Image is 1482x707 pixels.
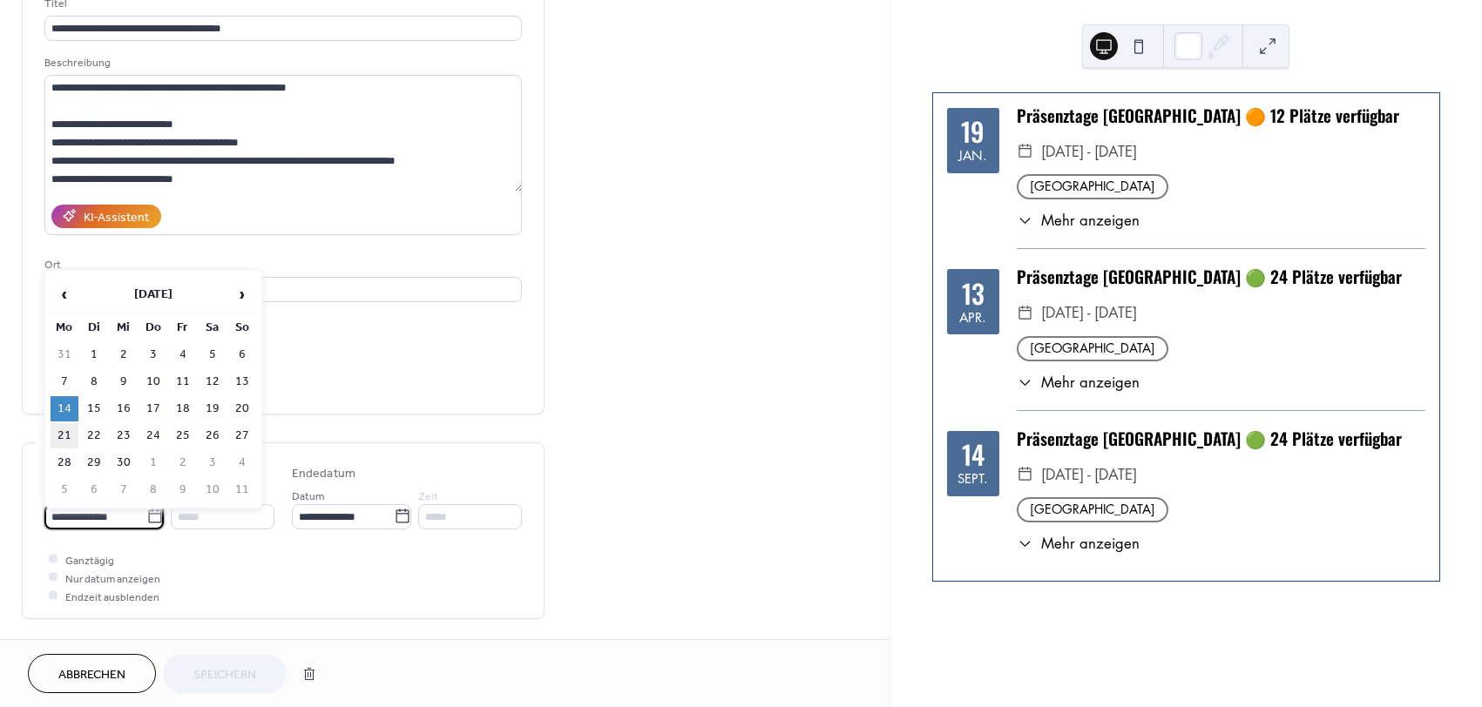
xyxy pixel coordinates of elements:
div: ​ [1017,210,1033,232]
td: 27 [228,423,256,448]
button: ​Mehr anzeigen [1017,533,1140,555]
span: [DATE] - [DATE] [1041,300,1137,326]
span: › [229,277,255,312]
td: 28 [51,450,78,475]
td: 19 [199,396,227,421]
div: ​ [1017,139,1033,165]
td: 11 [228,477,256,502]
span: Ganztägig [65,551,114,569]
td: 20 [228,396,256,421]
td: 21 [51,423,78,448]
button: Abbrechen [28,654,156,693]
span: Nur datum anzeigen [65,569,160,588]
span: Mehr anzeigen [1041,533,1140,555]
div: Präsenztage [GEOGRAPHIC_DATA] 🟢 24 Plätze verfügbar [1017,265,1425,290]
button: ​Mehr anzeigen [1017,372,1140,394]
button: ​Mehr anzeigen [1017,210,1140,232]
td: 18 [169,396,197,421]
span: Zeit [418,487,438,505]
div: ​ [1017,533,1033,555]
th: Mo [51,315,78,340]
td: 3 [199,450,227,475]
div: Präsenztage [GEOGRAPHIC_DATA] 🟠 12 Plätze verfügbar [1017,104,1425,129]
td: 15 [80,396,108,421]
td: 24 [139,423,167,448]
td: 14 [51,396,78,421]
th: Mi [110,315,138,340]
th: Sa [199,315,227,340]
span: Datum [292,487,324,505]
span: [DATE] - [DATE] [1041,139,1137,165]
td: 5 [199,342,227,367]
td: 3 [139,342,167,367]
td: 11 [169,369,197,394]
td: 2 [110,342,138,367]
th: Do [139,315,167,340]
div: Endedatum [292,465,355,483]
td: 29 [80,450,108,475]
div: Präsenztage [GEOGRAPHIC_DATA] 🟢 24 Plätze verfügbar [1017,427,1425,452]
div: Sept. [958,472,988,485]
span: Mehr anzeigen [1041,372,1140,394]
th: [DATE] [80,276,227,313]
span: [DATE] - [DATE] [1041,462,1137,488]
span: ‹ [51,277,78,312]
td: 22 [80,423,108,448]
td: 6 [228,342,256,367]
td: 31 [51,342,78,367]
th: Di [80,315,108,340]
div: Apr. [959,311,986,324]
th: So [228,315,256,340]
td: 16 [110,396,138,421]
div: 14 [962,441,985,468]
span: Abbrechen [58,666,125,684]
td: 4 [169,342,197,367]
td: 2 [169,450,197,475]
div: 13 [962,280,985,306]
td: 6 [80,477,108,502]
td: 17 [139,396,167,421]
td: 8 [139,477,167,502]
td: 30 [110,450,138,475]
td: 10 [139,369,167,394]
td: 9 [169,477,197,502]
th: Fr [169,315,197,340]
div: 19 [961,118,985,145]
span: Endzeit ausblenden [65,588,159,606]
div: KI-Assistent [84,208,149,226]
td: 25 [169,423,197,448]
div: Beschreibung [44,54,518,72]
div: Ort [44,256,518,274]
td: 8 [80,369,108,394]
td: 9 [110,369,138,394]
td: 4 [228,450,256,475]
div: ​ [1017,300,1033,326]
td: 1 [80,342,108,367]
div: Jan. [958,149,987,162]
span: Mehr anzeigen [1041,210,1140,232]
td: 7 [51,369,78,394]
div: ​ [1017,462,1033,488]
td: 23 [110,423,138,448]
div: ​ [1017,372,1033,394]
td: 10 [199,477,227,502]
td: 26 [199,423,227,448]
td: 7 [110,477,138,502]
td: 12 [199,369,227,394]
td: 5 [51,477,78,502]
button: KI-Assistent [51,205,161,228]
td: 1 [139,450,167,475]
td: 13 [228,369,256,394]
